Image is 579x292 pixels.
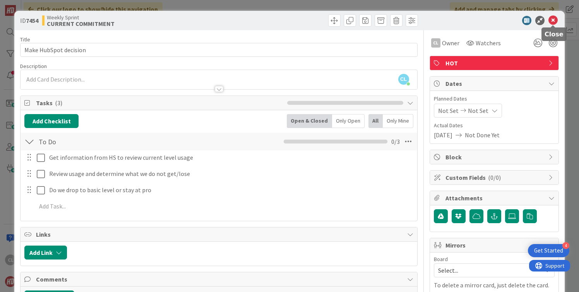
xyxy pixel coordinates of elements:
div: CL [431,38,440,48]
span: CL [398,74,409,85]
span: ( 0/0 ) [488,174,501,181]
span: Links [36,230,403,239]
span: Not Done Yet [465,130,500,140]
div: All [368,114,383,128]
span: Tasks [36,98,283,108]
span: Not Set [468,106,488,115]
span: Weekly Sprint [47,14,115,20]
span: Watchers [476,38,501,48]
span: Not Set [438,106,459,115]
div: Get Started [534,247,563,254]
span: Comments [36,275,403,284]
div: Only Mine [383,114,413,128]
span: Owner [442,38,459,48]
input: type card name here... [20,43,417,57]
span: Support [16,1,35,10]
span: Board [434,256,448,262]
span: 0 / 3 [391,137,400,146]
p: Review usage and determine what we do not get/lose [49,169,412,178]
div: Open Get Started checklist, remaining modules: 4 [528,244,569,257]
p: Get information from HS to review current level usage [49,153,412,162]
span: [DATE] [434,130,452,140]
input: Add Checklist... [36,135,205,149]
div: Open & Closed [287,114,332,128]
button: Add Checklist [24,114,79,128]
span: Planned Dates [434,95,555,103]
span: Dates [445,79,545,88]
span: Block [445,152,545,162]
span: Custom Fields [445,173,545,182]
b: CURRENT COMMITMENT [47,20,115,27]
span: Description [20,63,47,70]
b: 7454 [26,17,38,24]
span: Select... [438,265,537,276]
button: Add Link [24,246,67,260]
p: Do we drop to basic level or stay at pro [49,186,412,195]
span: Attachments [445,193,545,203]
div: 4 [562,242,569,249]
span: Actual Dates [434,121,555,130]
h5: Close [545,31,564,38]
span: ID [20,16,38,25]
div: Only Open [332,114,365,128]
label: Title [20,36,30,43]
span: HOT [445,58,545,68]
span: ( 3 ) [55,99,62,107]
span: Mirrors [445,241,545,250]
